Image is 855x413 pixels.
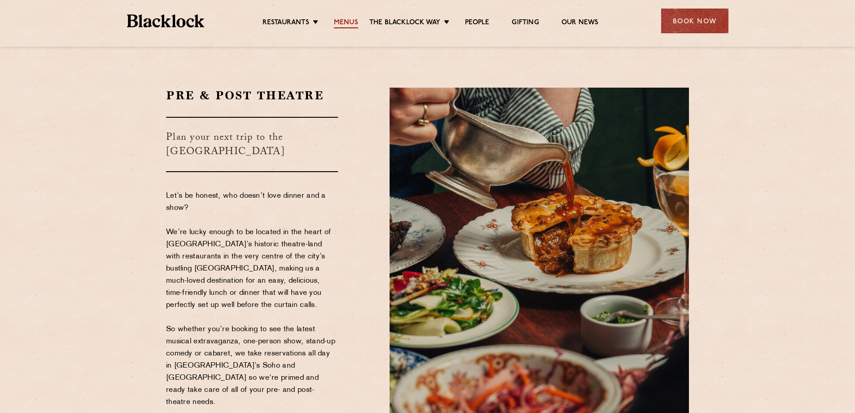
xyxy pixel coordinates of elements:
a: Gifting [512,18,539,28]
a: The Blacklock Way [369,18,440,28]
a: Our News [561,18,599,28]
img: BL_Textured_Logo-footer-cropped.svg [127,14,205,27]
h3: Plan your next trip to the [GEOGRAPHIC_DATA] [166,117,338,172]
a: People [465,18,489,28]
a: Menus [334,18,358,28]
div: Book Now [661,9,728,33]
h2: Pre & Post Theatre [166,88,338,103]
a: Restaurants [263,18,309,28]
